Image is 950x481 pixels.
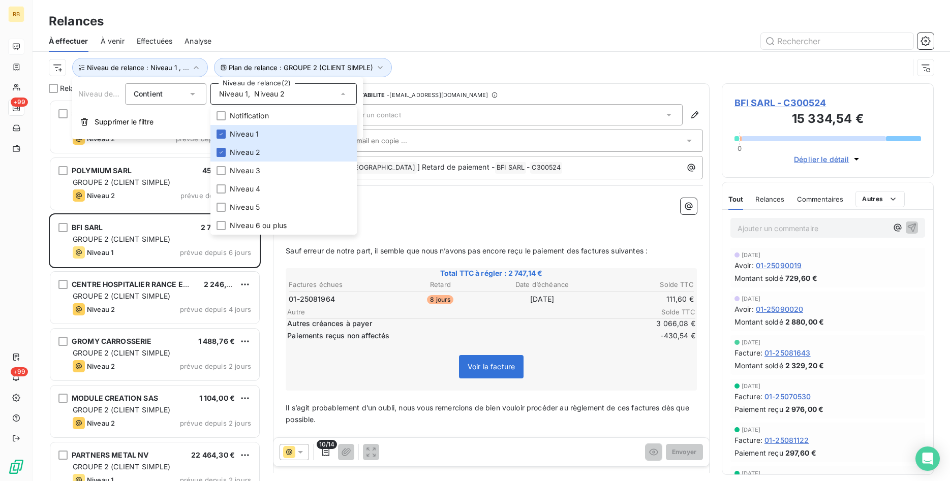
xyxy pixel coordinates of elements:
[797,195,844,203] span: Commentaires
[230,111,269,121] span: Notification
[49,36,88,46] span: À effectuer
[49,12,104,30] h3: Relances
[324,133,433,148] input: Adresse email en copie ...
[666,444,703,460] button: Envoyer
[201,223,235,232] span: 2 747,14 €
[230,220,287,231] span: Niveau 6 ou plus
[761,33,913,49] input: Rechercher
[73,348,171,357] span: GROUPE 2 (CLIENT SIMPLE)
[78,89,140,98] span: Niveau de relance
[11,98,28,107] span: +99
[229,63,373,72] span: Plan de relance : GROUPE 2 (CLIENT SIMPLE)
[855,191,905,207] button: Autres
[185,36,211,46] span: Analyse
[756,260,802,271] span: 01-25090019
[427,295,453,304] span: 8 jours
[198,337,235,345] span: 1 488,76 €
[734,447,783,458] span: Paiement reçu
[734,110,921,130] h3: 15 334,54 €
[785,447,816,458] span: 297,60 €
[785,273,817,283] span: 729,60 €
[180,362,251,370] span: prévue depuis 2 jours
[199,394,235,402] span: 1 104,00 €
[915,446,940,471] div: Open Intercom Messenger
[87,362,115,370] span: Niveau 2
[286,246,648,255] span: Sauf erreur de notre part, il semble que nous n’avons pas encore reçu le paiement des factures su...
[734,391,762,402] span: Facture :
[87,419,115,427] span: Niveau 2
[8,459,24,475] img: Logo LeanPay
[230,184,260,194] span: Niveau 4
[73,178,171,186] span: GROUPE 2 (CLIENT SIMPLE)
[634,318,695,329] span: 3 066,08 €
[214,58,392,77] button: Plan de relance : GROUPE 2 (CLIENT SIMPLE)
[180,191,251,200] span: prévue depuis 7 jours
[728,195,744,203] span: Tout
[230,147,260,157] span: Niveau 2
[742,296,761,302] span: [DATE]
[734,260,754,271] span: Avoir :
[287,308,634,316] span: Autre
[254,89,285,99] span: Niveau 2
[219,89,248,99] span: Niveau 1
[204,280,241,288] span: 2 246,12 €
[286,403,691,424] span: Il s’agit probablement d’un oubli, nous vous remercions de bien vouloir procéder au règlement de ...
[742,339,761,345] span: [DATE]
[287,331,632,341] span: Paiements reçus non affectés
[87,191,115,200] span: Niveau 2
[72,337,152,345] span: GROMY CARROSSERIE
[495,162,526,174] span: BFI SARL
[734,304,754,314] span: Avoir :
[191,451,235,459] span: 22 464,30 €
[742,383,761,389] span: [DATE]
[287,268,695,278] span: Total TTC à régler : 2 747,14 €
[734,435,762,445] span: Facture :
[180,419,251,427] span: prévue depuis 2 jours
[492,279,593,290] th: Date d’échéance
[73,405,171,414] span: GROUPE 2 (CLIENT SIMPLE)
[742,470,761,476] span: [DATE]
[137,36,173,46] span: Effectuées
[287,318,632,329] span: Autres créances à payer
[791,153,865,165] button: Déplier le détail
[248,89,250,99] span: ,
[764,435,809,445] span: 01-25081122
[73,235,171,243] span: GROUPE 2 (CLIENT SIMPLE)
[468,362,515,371] span: Voir la facture
[327,162,416,174] span: ROMI [GEOGRAPHIC_DATA]
[634,308,695,316] span: Solde TTC
[317,440,338,449] span: 10/14
[230,166,260,176] span: Niveau 3
[289,294,335,304] span: 01-25081964
[72,280,219,288] span: CENTRE HOSPITALIER RANCE EMERAUDE
[230,202,260,212] span: Niveau 5
[87,305,115,313] span: Niveau 2
[594,279,694,290] th: Solde TTC
[95,117,154,127] span: Supprimer le filtre
[87,63,189,72] span: Niveau de relance : Niveau 1 , ...
[134,89,163,98] span: Contient
[785,404,824,414] span: 2 976,00 €
[734,273,783,283] span: Montant soldé
[734,404,783,414] span: Paiement reçu
[390,279,491,290] th: Retard
[734,96,921,110] span: BFI SARL - C300524
[530,162,562,174] span: C300524
[594,294,694,305] td: 111,60 €
[764,347,811,358] span: 01-25081643
[72,451,149,459] span: PARTNERS METAL NV
[72,111,363,133] button: Supprimer le filtre
[60,83,90,93] span: Relances
[72,223,103,232] span: BFI SARL
[72,109,166,118] span: SECHE ECO SERVICES SAS
[230,129,259,139] span: Niveau 1
[8,6,24,22] div: RB
[492,294,593,305] td: [DATE]
[202,166,235,175] span: 459,82 €
[734,360,783,371] span: Montant soldé
[73,462,171,471] span: GROUPE 2 (CLIENT SIMPLE)
[742,252,761,258] span: [DATE]
[755,195,784,203] span: Relances
[785,316,824,327] span: 2 880,00 €
[742,427,761,433] span: [DATE]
